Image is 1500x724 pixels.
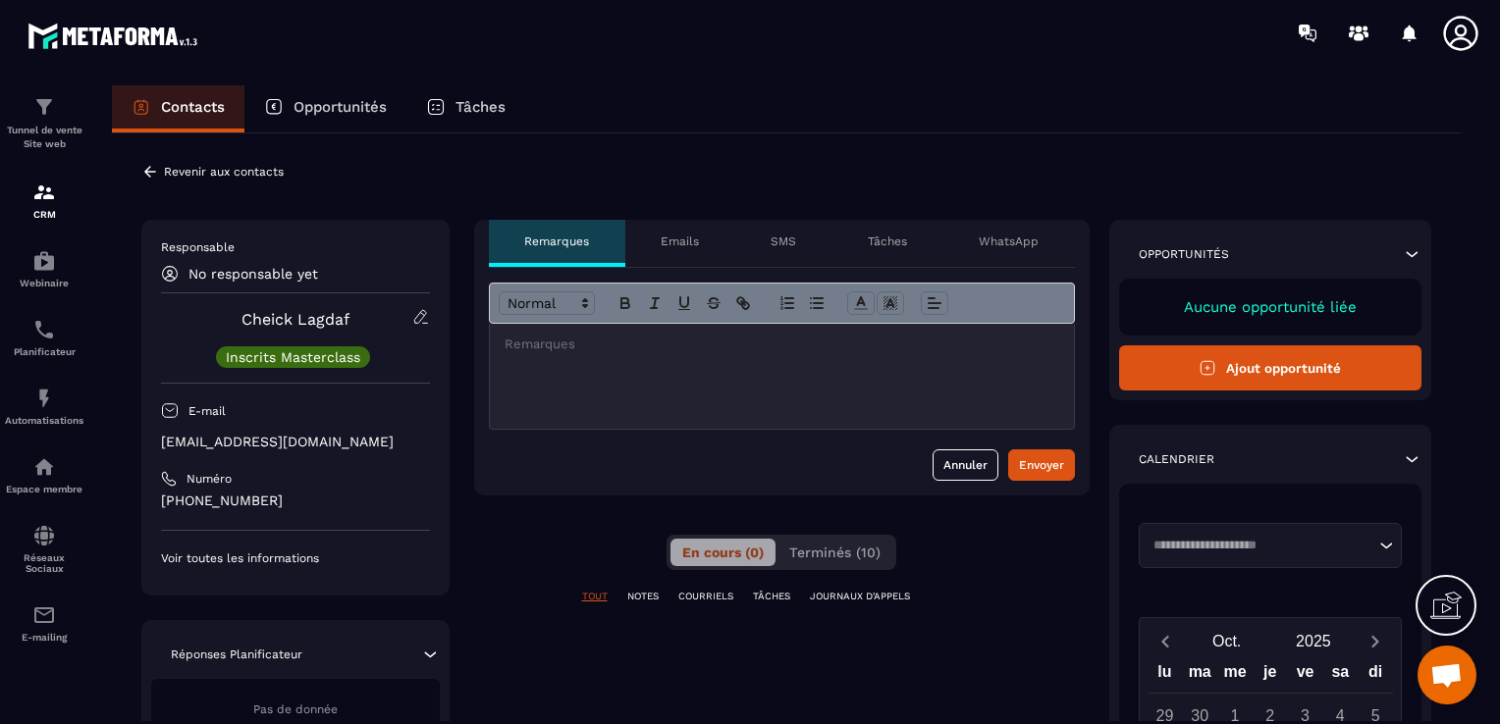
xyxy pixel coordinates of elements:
input: Search for option [1147,536,1375,555]
a: schedulerschedulerPlanificateur [5,303,83,372]
p: Contacts [161,98,225,116]
p: Planificateur [5,346,83,357]
p: No responsable yet [188,266,318,282]
p: TÂCHES [753,590,790,603]
div: ve [1288,658,1323,693]
div: ma [1182,658,1217,693]
img: formation [32,181,56,204]
a: Tâches [406,85,525,132]
a: social-networksocial-networkRéseaux Sociaux [5,509,83,589]
img: email [32,603,56,627]
a: Cheick Lagdaf [241,310,349,329]
p: Espace membre [5,484,83,494]
a: Contacts [112,85,244,132]
a: emailemailE-mailing [5,589,83,657]
p: Automatisations [5,415,83,426]
p: Inscrits Masterclass [226,350,360,364]
p: Webinaire [5,278,83,288]
a: Opportunités [244,85,406,132]
button: Open months overlay [1184,624,1270,658]
p: Réponses Planificateur [171,646,302,662]
a: formationformationTunnel de vente Site web [5,80,83,166]
p: Aucune opportunité liée [1139,298,1403,316]
button: Annuler [933,449,998,481]
p: NOTES [627,590,659,603]
p: WhatsApp [979,233,1039,249]
div: Ouvrir le chat [1418,646,1476,704]
p: JOURNAUX D'APPELS [810,590,910,603]
img: automations [32,455,56,479]
img: formation [32,95,56,119]
button: Next month [1357,628,1393,654]
p: Réseaux Sociaux [5,552,83,574]
p: CRM [5,209,83,220]
a: automationsautomationsEspace membre [5,440,83,509]
button: Previous month [1148,628,1184,654]
p: E-mail [188,403,226,419]
p: [EMAIL_ADDRESS][DOMAIN_NAME] [161,433,430,451]
a: automationsautomationsAutomatisations [5,372,83,440]
p: Opportunités [294,98,387,116]
p: Tunnel de vente Site web [5,124,83,151]
div: di [1358,658,1393,693]
div: lu [1148,658,1183,693]
span: Pas de donnée [253,702,338,716]
p: [PHONE_NUMBER] [161,491,430,510]
a: formationformationCRM [5,166,83,234]
div: sa [1322,658,1358,693]
p: Emails [661,233,699,249]
img: logo [27,18,204,54]
button: En cours (0) [670,539,776,566]
img: automations [32,387,56,410]
p: SMS [771,233,796,249]
p: Numéro [187,471,232,487]
img: scheduler [32,318,56,341]
span: En cours (0) [682,544,764,560]
p: Voir toutes les informations [161,550,430,566]
p: TOUT [582,590,608,603]
div: me [1217,658,1253,693]
p: Calendrier [1139,451,1214,467]
button: Open years overlay [1270,624,1357,658]
p: COURRIELS [678,590,733,603]
p: E-mailing [5,632,83,643]
p: Tâches [455,98,506,116]
div: je [1253,658,1288,693]
span: Terminés (10) [789,544,881,560]
img: social-network [32,524,56,547]
button: Terminés (10) [777,539,892,566]
p: Remarques [524,233,589,249]
button: Ajout opportunité [1119,345,1422,390]
a: automationsautomationsWebinaire [5,234,83,303]
img: automations [32,249,56,273]
p: Tâches [868,233,907,249]
p: Opportunités [1139,246,1229,262]
p: Revenir aux contacts [164,165,284,179]
p: Responsable [161,239,430,255]
div: Search for option [1139,523,1403,568]
button: Envoyer [1008,449,1075,481]
div: Envoyer [1019,455,1064,475]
